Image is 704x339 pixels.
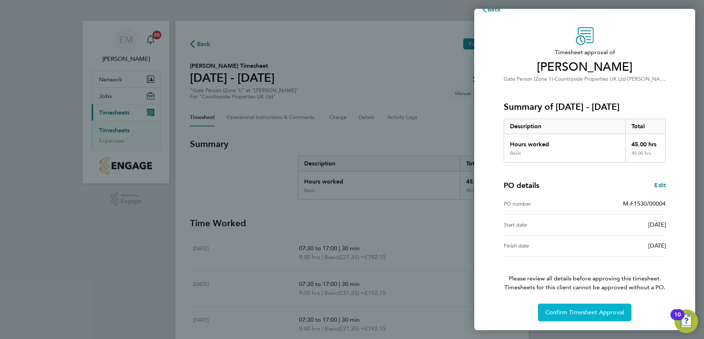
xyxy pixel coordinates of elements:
div: Hours worked [504,134,625,150]
span: Back [487,6,501,13]
div: Description [504,119,625,134]
div: Summary of 04 - 10 Aug 2025 [504,119,666,162]
button: Confirm Timesheet Approval [538,304,631,321]
div: Start date [504,220,585,229]
div: [DATE] [585,220,666,229]
h3: Summary of [DATE] - [DATE] [504,101,666,113]
span: Gate Person (Zone 1) [504,76,553,82]
span: · [626,76,627,82]
button: Back [474,2,508,17]
button: Open Resource Center, 10 new notifications [675,310,698,333]
div: Basic [510,150,521,156]
span: Edit [654,182,666,189]
div: 45.00 hrs [625,150,666,162]
span: Countryside Properties UK Ltd [555,76,626,82]
h4: PO details [504,180,539,191]
div: Finish date [504,241,585,250]
div: PO number [504,199,585,208]
span: [PERSON_NAME] [627,75,669,82]
div: 10 [674,315,681,324]
div: Total [625,119,666,134]
span: · [553,76,555,82]
a: Edit [654,181,666,190]
span: M-F1530/00004 [623,200,666,207]
span: [PERSON_NAME] [504,60,666,74]
div: 45.00 hrs [625,134,666,150]
div: [DATE] [585,241,666,250]
span: Timesheets for this client cannot be approved without a PO. [495,283,675,292]
p: Please review all details before approving this timesheet. [495,256,675,292]
span: Timesheet approval of [504,48,666,57]
span: Confirm Timesheet Approval [545,309,624,316]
